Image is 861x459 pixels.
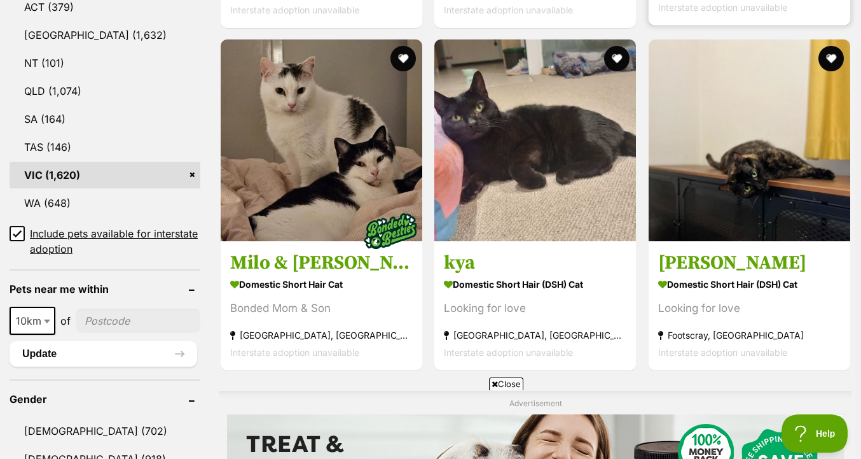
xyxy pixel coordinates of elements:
[230,275,413,293] strong: Domestic Short Hair Cat
[10,22,200,48] a: [GEOGRAPHIC_DATA] (1,632)
[444,327,626,344] strong: [GEOGRAPHIC_DATA], [GEOGRAPHIC_DATA]
[10,341,197,367] button: Update
[10,226,200,257] a: Include pets available for interstate adoption
[10,307,55,335] span: 10km
[489,378,523,390] span: Close
[30,226,200,257] span: Include pets available for interstate adoption
[230,347,359,358] span: Interstate adoption unavailable
[444,347,573,358] span: Interstate adoption unavailable
[649,241,850,371] a: [PERSON_NAME] Domestic Short Hair (DSH) Cat Looking for love Footscray, [GEOGRAPHIC_DATA] Interst...
[10,106,200,132] a: SA (164)
[10,190,200,216] a: WA (648)
[444,300,626,317] div: Looking for love
[818,46,844,71] button: favourite
[230,300,413,317] div: Bonded Mom & Son
[76,309,200,333] input: postcode
[10,134,200,160] a: TAS (146)
[10,283,200,295] header: Pets near me within
[434,241,636,371] a: kya Domestic Short Hair (DSH) Cat Looking for love [GEOGRAPHIC_DATA], [GEOGRAPHIC_DATA] Interstat...
[658,300,841,317] div: Looking for love
[658,347,787,358] span: Interstate adoption unavailable
[221,241,422,371] a: Milo & [PERSON_NAME] Domestic Short Hair Cat Bonded Mom & Son [GEOGRAPHIC_DATA], [GEOGRAPHIC_DATA...
[10,50,200,76] a: NT (101)
[658,275,841,293] strong: Domestic Short Hair (DSH) Cat
[658,1,787,12] span: Interstate adoption unavailable
[230,4,359,15] span: Interstate adoption unavailable
[359,199,422,263] img: bonded besties
[444,251,626,275] h3: kya
[649,39,850,241] img: linda - Domestic Short Hair (DSH) Cat
[199,395,662,453] iframe: Advertisement
[230,327,413,344] strong: [GEOGRAPHIC_DATA], [GEOGRAPHIC_DATA]
[658,251,841,275] h3: [PERSON_NAME]
[11,312,54,330] span: 10km
[230,251,413,275] h3: Milo & [PERSON_NAME]
[605,46,630,71] button: favourite
[10,418,200,444] a: [DEMOGRAPHIC_DATA] (702)
[444,275,626,293] strong: Domestic Short Hair (DSH) Cat
[60,313,71,328] span: of
[10,162,200,188] a: VIC (1,620)
[782,414,848,453] iframe: Help Scout Beacon - Open
[658,327,841,344] strong: Footscray, [GEOGRAPHIC_DATA]
[434,39,636,241] img: kya - Domestic Short Hair (DSH) Cat
[10,393,200,405] header: Gender
[390,46,416,71] button: favourite
[221,39,422,241] img: Milo & Cynthia - Domestic Short Hair Cat
[444,4,573,15] span: Interstate adoption unavailable
[10,78,200,104] a: QLD (1,074)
